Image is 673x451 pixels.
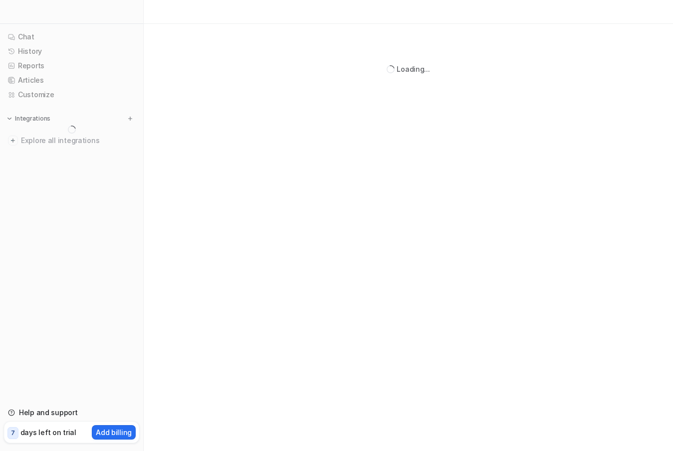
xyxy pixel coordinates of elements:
[4,406,139,420] a: Help and support
[21,133,135,149] span: Explore all integrations
[127,115,134,122] img: menu_add.svg
[4,59,139,73] a: Reports
[11,429,15,438] p: 7
[4,88,139,102] a: Customize
[96,427,132,438] p: Add billing
[4,73,139,87] a: Articles
[20,427,76,438] p: days left on trial
[6,115,13,122] img: expand menu
[15,115,50,123] p: Integrations
[4,44,139,58] a: History
[4,30,139,44] a: Chat
[4,134,139,148] a: Explore all integrations
[4,114,53,124] button: Integrations
[8,136,18,146] img: explore all integrations
[397,64,430,74] div: Loading...
[92,425,136,440] button: Add billing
